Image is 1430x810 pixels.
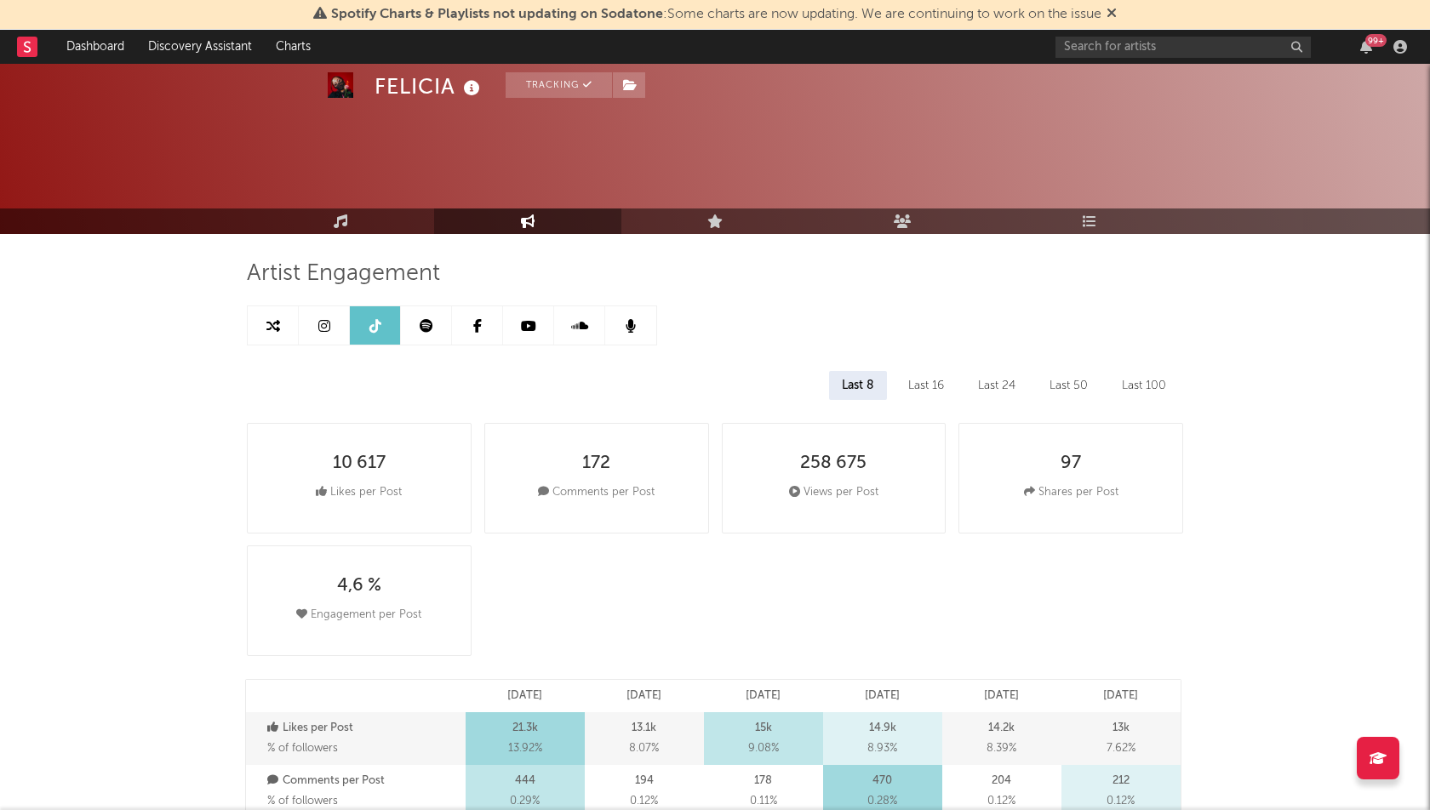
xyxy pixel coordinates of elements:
[1103,686,1138,706] p: [DATE]
[333,453,386,474] div: 10 617
[316,482,402,503] div: Likes per Post
[331,8,1101,21] span: : Some charts are now updating. We are continuing to work on the issue
[267,771,461,791] p: Comments per Post
[508,739,542,759] span: 13.92 %
[626,686,661,706] p: [DATE]
[515,771,535,791] p: 444
[865,686,900,706] p: [DATE]
[512,718,538,739] p: 21.3k
[869,718,896,739] p: 14.9k
[1107,739,1135,759] span: 7.62 %
[800,453,867,474] div: 258 675
[267,718,461,739] p: Likes per Post
[1061,453,1081,474] div: 97
[331,8,663,21] span: Spotify Charts & Playlists not updating on Sodatone
[54,30,136,64] a: Dashboard
[984,686,1019,706] p: [DATE]
[1365,34,1387,47] div: 99 +
[992,771,1011,791] p: 204
[629,739,659,759] span: 8.07 %
[136,30,264,64] a: Discovery Assistant
[264,30,323,64] a: Charts
[632,718,656,739] p: 13.1k
[872,771,892,791] p: 470
[789,482,878,503] div: Views per Post
[506,72,612,98] button: Tracking
[375,72,484,100] div: FELICIA
[748,739,779,759] span: 9.08 %
[1107,8,1117,21] span: Dismiss
[247,264,440,284] span: Artist Engagement
[1360,40,1372,54] button: 99+
[755,718,772,739] p: 15k
[1055,37,1311,58] input: Search for artists
[867,739,897,759] span: 8.93 %
[988,718,1015,739] p: 14.2k
[296,605,421,625] div: Engagement per Post
[1109,371,1179,400] div: Last 100
[829,371,887,400] div: Last 8
[754,771,772,791] p: 178
[1024,482,1118,503] div: Shares per Post
[746,686,781,706] p: [DATE]
[1113,771,1130,791] p: 212
[267,743,338,754] span: % of followers
[538,482,655,503] div: Comments per Post
[507,686,542,706] p: [DATE]
[337,576,381,596] div: 4,6 %
[267,796,338,807] span: % of followers
[1037,371,1101,400] div: Last 50
[1113,718,1130,739] p: 13k
[987,739,1016,759] span: 8.39 %
[895,371,957,400] div: Last 16
[965,371,1028,400] div: Last 24
[582,453,610,474] div: 172
[635,771,654,791] p: 194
